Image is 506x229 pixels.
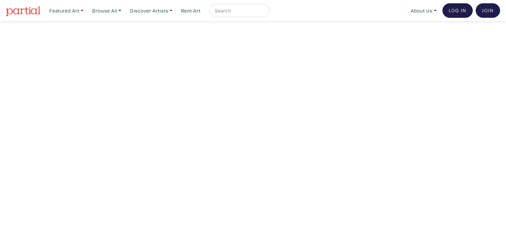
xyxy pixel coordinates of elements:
a: About Us [408,4,439,17]
a: Discover Artists [127,4,175,17]
a: Rent Art [178,4,204,17]
input: Search [214,7,264,15]
a: Featured Art [46,4,86,17]
a: Join [476,3,500,18]
a: Log In [442,3,473,18]
a: Browse All [89,4,124,17]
